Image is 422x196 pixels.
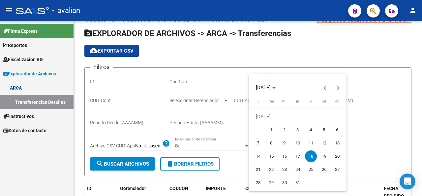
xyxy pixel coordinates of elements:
span: ju [296,99,299,103]
button: 18 de julio de 2025 [304,150,317,163]
button: 25 de julio de 2025 [304,163,317,176]
button: 1 de julio de 2025 [265,123,278,137]
span: sá [322,99,326,103]
button: 21 de julio de 2025 [252,163,265,176]
span: 13 [331,137,343,149]
span: 31 [292,177,304,189]
span: 12 [318,137,330,149]
span: mi [282,99,286,103]
span: 23 [279,164,290,176]
span: 25 [305,164,317,176]
span: lu [256,99,259,103]
button: 26 de julio de 2025 [317,163,331,176]
span: 4 [305,124,317,136]
span: 3 [292,124,304,136]
button: 20 de julio de 2025 [331,150,344,163]
td: [DATE]. [252,110,344,123]
span: do [335,99,339,103]
button: 4 de julio de 2025 [304,123,317,137]
button: 9 de julio de 2025 [278,137,291,150]
button: 16 de julio de 2025 [278,150,291,163]
button: 3 de julio de 2025 [291,123,304,137]
button: Choose month and year [253,82,278,94]
span: 11 [305,137,317,149]
span: 5 [318,124,330,136]
span: 18 [305,150,317,162]
span: 14 [252,150,264,162]
span: 6 [331,124,343,136]
button: 11 de julio de 2025 [304,137,317,150]
span: 8 [265,137,277,149]
span: 29 [265,177,277,189]
button: 7 de julio de 2025 [252,137,265,150]
span: vi [310,99,312,103]
button: 17 de julio de 2025 [291,150,304,163]
button: 14 de julio de 2025 [252,150,265,163]
button: 30 de julio de 2025 [278,176,291,189]
button: 19 de julio de 2025 [317,150,331,163]
span: 24 [292,164,304,176]
span: 19 [318,150,330,162]
button: 29 de julio de 2025 [265,176,278,189]
span: 21 [252,164,264,176]
span: 28 [252,177,264,189]
span: 1 [265,124,277,136]
button: 24 de julio de 2025 [291,163,304,176]
span: ma [269,99,274,103]
span: 22 [265,164,277,176]
button: 15 de julio de 2025 [265,150,278,163]
span: 27 [331,164,343,176]
span: 2 [279,124,290,136]
span: 9 [279,137,290,149]
button: Next month [331,81,345,94]
button: 10 de julio de 2025 [291,137,304,150]
button: 23 de julio de 2025 [278,163,291,176]
button: 13 de julio de 2025 [331,137,344,150]
span: 26 [318,164,330,176]
button: 2 de julio de 2025 [278,123,291,137]
button: 22 de julio de 2025 [265,163,278,176]
button: 5 de julio de 2025 [317,123,331,137]
span: 16 [279,150,290,162]
span: 20 [331,150,343,162]
span: 17 [292,150,304,162]
span: [DATE] [256,85,271,91]
button: 28 de julio de 2025 [252,176,265,189]
button: 6 de julio de 2025 [331,123,344,137]
button: 8 de julio de 2025 [265,137,278,150]
button: 12 de julio de 2025 [317,137,331,150]
span: 30 [279,177,290,189]
span: 15 [265,150,277,162]
span: 7 [252,137,264,149]
button: 27 de julio de 2025 [331,163,344,176]
button: Previous month [318,81,331,94]
div: Open Intercom Messenger [400,174,415,189]
span: 10 [292,137,304,149]
button: 31 de julio de 2025 [291,176,304,189]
